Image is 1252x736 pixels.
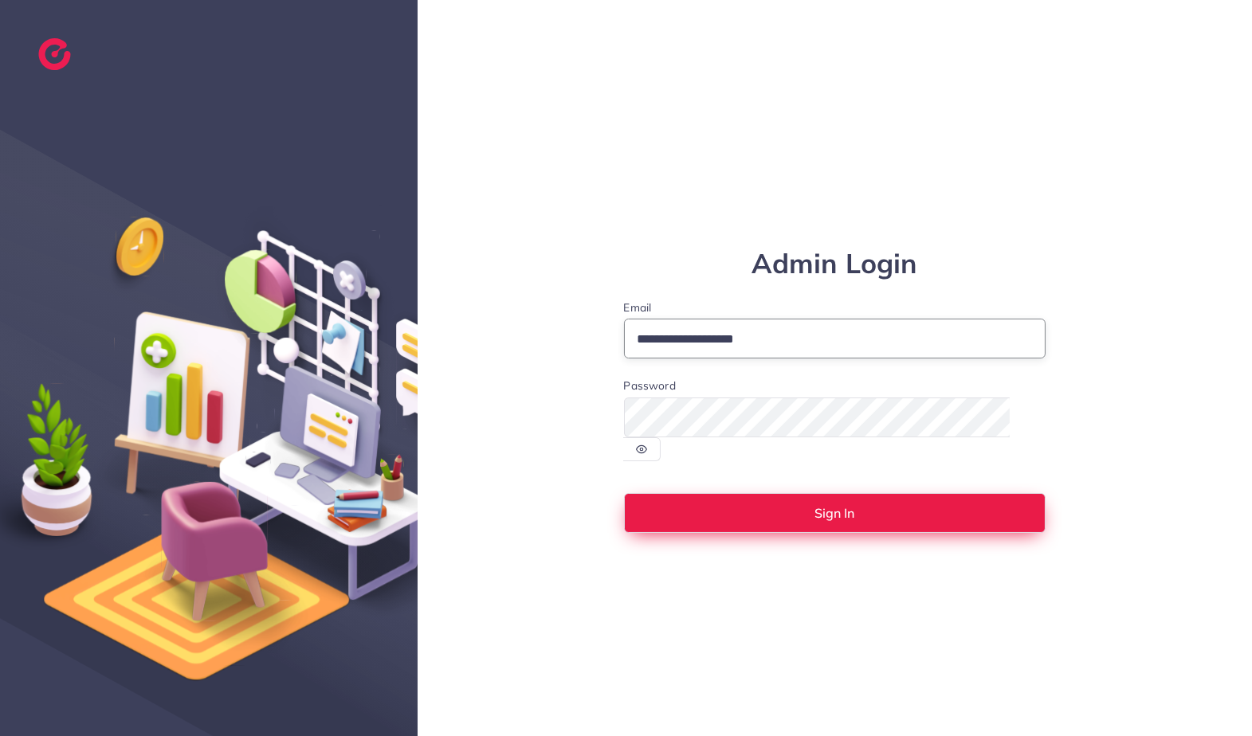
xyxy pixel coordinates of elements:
[624,299,1046,315] label: Email
[38,38,71,70] img: logo
[814,507,854,519] span: Sign In
[624,378,676,393] label: Password
[624,248,1046,280] h1: Admin Login
[624,493,1046,533] button: Sign In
